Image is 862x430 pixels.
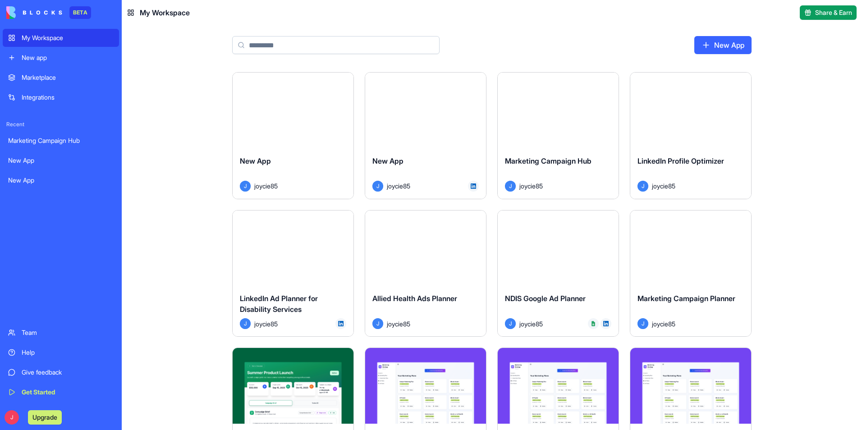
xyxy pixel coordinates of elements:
a: Give feedback [3,363,119,381]
div: New App [8,156,114,165]
div: Give feedback [22,368,114,377]
span: joycie85 [652,181,675,191]
a: My Workspace [3,29,119,47]
div: Get Started [22,388,114,397]
span: J [372,181,383,192]
button: Share & Earn [800,5,857,20]
span: joycie85 [652,319,675,329]
a: LinkedIn Ad Planner for Disability ServicesJjoycie85 [232,210,354,337]
div: Help [22,348,114,357]
span: J [505,181,516,192]
div: Marketing Campaign Hub [8,136,114,145]
span: J [240,181,251,192]
img: linkedin_bcsuxv.svg [471,183,476,189]
a: Marketing Campaign HubJjoycie85 [497,72,619,199]
div: Team [22,328,114,337]
a: Marketplace [3,69,119,87]
span: New App [372,156,403,165]
img: linkedin_bcsuxv.svg [603,321,609,326]
span: J [240,318,251,329]
div: BETA [69,6,91,19]
div: New app [22,53,114,62]
a: BETA [6,6,91,19]
div: Integrations [22,93,114,102]
span: New App [240,156,271,165]
a: Team [3,324,119,342]
a: New AppJjoycie85 [232,72,354,199]
a: Marketing Campaign Hub [3,132,119,150]
span: Marketing Campaign Hub [505,156,591,165]
div: Marketplace [22,73,114,82]
a: Integrations [3,88,119,106]
span: NDIS Google Ad Planner [505,294,586,303]
a: New AppJjoycie85 [365,72,486,199]
span: joycie85 [519,181,543,191]
span: Share & Earn [815,8,852,17]
a: Upgrade [28,412,62,421]
span: joycie85 [254,181,278,191]
span: LinkedIn Profile Optimizer [637,156,724,165]
img: Google_Sheets_logo__2014-2020_dyqxdz.svg [591,321,596,326]
div: My Workspace [22,33,114,42]
span: J [505,318,516,329]
span: Allied Health Ads Planner [372,294,457,303]
a: New App [3,171,119,189]
a: Marketing Campaign PlannerJjoycie85 [630,210,752,337]
span: J [637,318,648,329]
span: J [5,410,19,425]
a: NDIS Google Ad PlannerJjoycie85 [497,210,619,337]
span: joycie85 [387,181,410,191]
span: My Workspace [140,7,190,18]
span: joycie85 [387,319,410,329]
a: Get Started [3,383,119,401]
a: LinkedIn Profile OptimizerJjoycie85 [630,72,752,199]
a: Allied Health Ads PlannerJjoycie85 [365,210,486,337]
span: Marketing Campaign Planner [637,294,735,303]
a: New App [694,36,752,54]
span: joycie85 [519,319,543,329]
span: Recent [3,121,119,128]
span: J [372,318,383,329]
img: linkedin_bcsuxv.svg [338,321,344,326]
span: joycie85 [254,319,278,329]
span: LinkedIn Ad Planner for Disability Services [240,294,318,314]
a: Help [3,343,119,361]
a: New app [3,49,119,67]
div: New App [8,176,114,185]
span: J [637,181,648,192]
button: Upgrade [28,410,62,425]
a: New App [3,151,119,169]
img: logo [6,6,62,19]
